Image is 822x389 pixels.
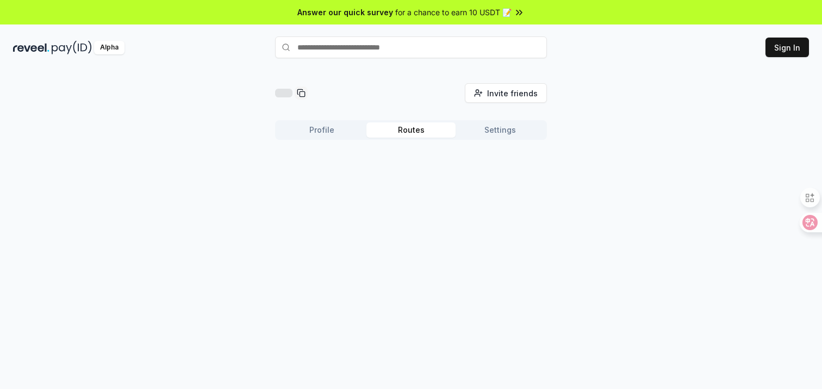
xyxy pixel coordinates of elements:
[765,38,809,57] button: Sign In
[465,83,547,103] button: Invite friends
[487,88,538,99] span: Invite friends
[94,41,124,54] div: Alpha
[366,122,456,138] button: Routes
[395,7,512,18] span: for a chance to earn 10 USDT 📝
[297,7,393,18] span: Answer our quick survey
[13,41,49,54] img: reveel_dark
[277,122,366,138] button: Profile
[52,41,92,54] img: pay_id
[456,122,545,138] button: Settings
